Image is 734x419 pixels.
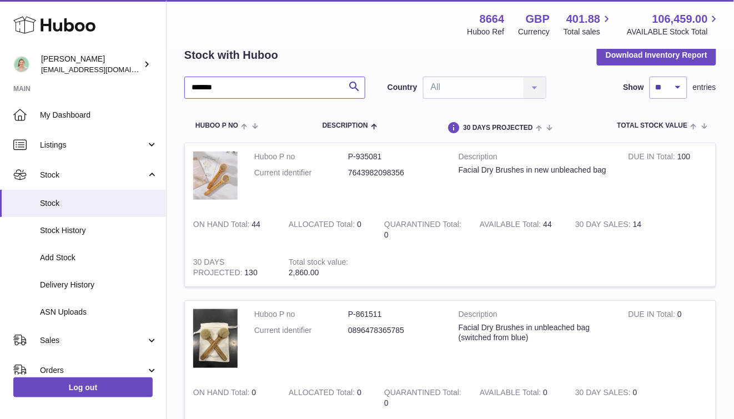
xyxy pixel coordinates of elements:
span: Orders [40,365,146,376]
strong: 30 DAY SALES [575,220,633,231]
td: 14 [567,211,662,249]
dd: 0896478365785 [348,325,442,336]
span: Add Stock [40,253,158,263]
strong: AVAILABLE Total [480,388,543,400]
img: hello@thefacialcuppingexpert.com [13,56,30,73]
span: 0 [384,398,389,407]
strong: 30 DAY SALES [575,388,633,400]
a: Log out [13,377,153,397]
td: 44 [185,211,280,249]
strong: Description [459,309,612,322]
strong: ALLOCATED Total [289,220,357,231]
dd: P-935081 [348,152,442,162]
span: Description [323,122,368,129]
div: [PERSON_NAME] [41,54,141,75]
strong: DUE IN Total [629,310,677,321]
span: [EMAIL_ADDRESS][DOMAIN_NAME] [41,65,163,74]
strong: ON HAND Total [193,388,252,400]
span: Listings [40,140,146,150]
dt: Huboo P no [254,309,348,320]
strong: ALLOCATED Total [289,388,357,400]
td: 0 [567,379,662,417]
td: 0 [471,379,567,417]
span: Stock [40,170,146,180]
a: 106,459.00 AVAILABLE Stock Total [627,12,721,37]
strong: 30 DAYS PROJECTED [193,258,245,280]
span: Total sales [564,27,613,37]
strong: AVAILABLE Total [480,220,543,231]
dt: Current identifier [254,325,348,336]
td: 0 [620,301,716,380]
strong: ON HAND Total [193,220,252,231]
span: My Dashboard [40,110,158,120]
span: Sales [40,335,146,346]
dt: Huboo P no [254,152,348,162]
label: Show [624,82,644,93]
td: 130 [185,249,280,286]
td: 0 [280,379,376,417]
strong: GBP [526,12,550,27]
div: Facial Dry Brushes in new unbleached bag [459,165,612,175]
strong: Total stock value [289,258,348,269]
div: Huboo Ref [467,27,505,37]
span: ASN Uploads [40,307,158,317]
strong: Description [459,152,612,165]
strong: DUE IN Total [629,152,677,164]
span: 30 DAYS PROJECTED [463,124,533,132]
span: 2,860.00 [289,268,319,277]
label: Country [388,82,418,93]
span: Stock [40,198,158,209]
span: Huboo P no [195,122,238,129]
dd: P-861511 [348,309,442,320]
img: product image [193,152,238,200]
span: 106,459.00 [652,12,708,27]
button: Download Inventory Report [597,45,716,65]
a: 401.88 Total sales [564,12,613,37]
strong: 8664 [480,12,505,27]
span: Total stock value [617,122,688,129]
span: entries [693,82,716,93]
strong: QUARANTINED Total [384,388,461,400]
span: Delivery History [40,280,158,290]
h2: Stock with Huboo [184,48,278,63]
td: 100 [620,143,716,211]
span: AVAILABLE Stock Total [627,27,721,37]
span: 0 [384,230,389,239]
div: Currency [519,27,550,37]
strong: QUARANTINED Total [384,220,461,231]
dd: 7643982098356 [348,168,442,178]
td: 0 [280,211,376,249]
div: Facial Dry Brushes in unbleached bag (switched from blue) [459,322,612,344]
td: 0 [185,379,280,417]
dt: Current identifier [254,168,348,178]
img: product image [193,309,238,368]
span: 401.88 [566,12,600,27]
td: 44 [471,211,567,249]
span: Stock History [40,225,158,236]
